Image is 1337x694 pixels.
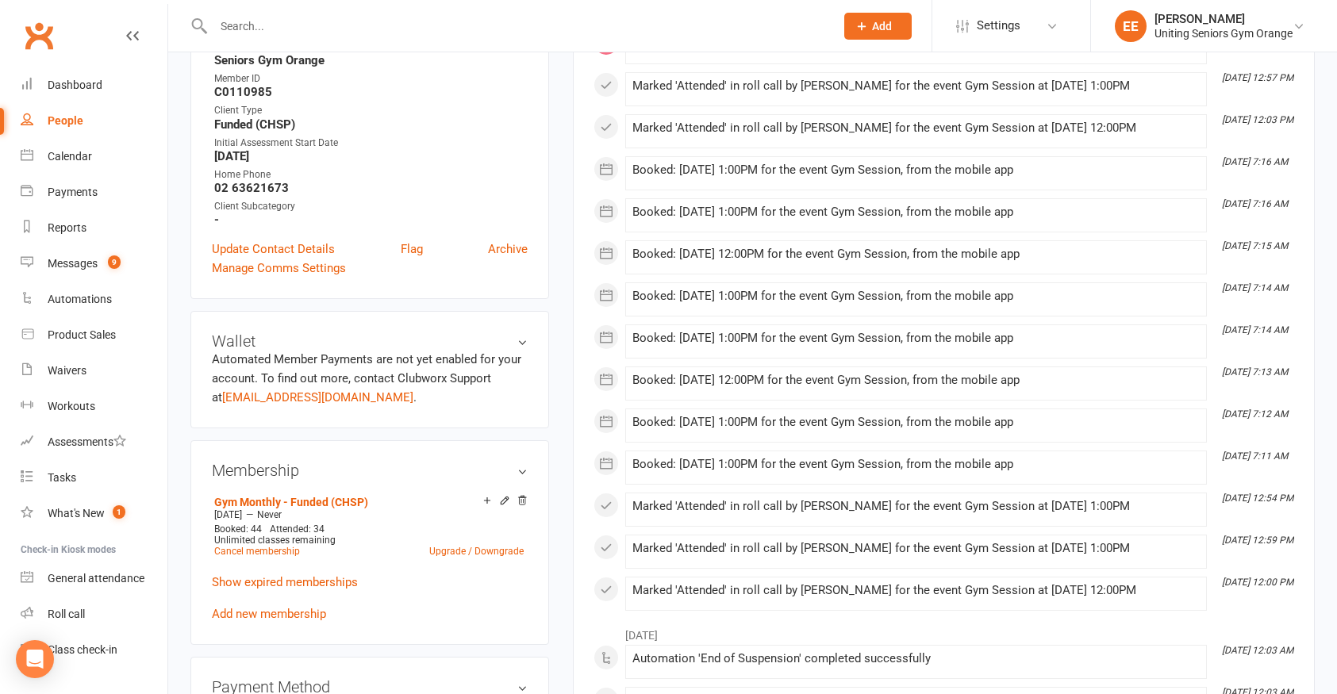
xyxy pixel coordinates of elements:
[270,523,325,535] span: Attended: 34
[1222,451,1288,462] i: [DATE] 7:11 AM
[214,53,528,67] strong: Seniors Gym Orange
[1222,577,1293,588] i: [DATE] 12:00 PM
[1222,493,1293,504] i: [DATE] 12:54 PM
[48,186,98,198] div: Payments
[1222,408,1288,420] i: [DATE] 7:12 AM
[212,575,358,589] a: Show expired memberships
[48,435,126,448] div: Assessments
[1155,12,1293,26] div: [PERSON_NAME]
[222,390,413,405] a: [EMAIL_ADDRESS][DOMAIN_NAME]
[214,213,528,227] strong: -
[21,317,167,353] a: Product Sales
[48,471,76,484] div: Tasks
[214,199,528,214] div: Client Subcategory
[113,505,125,519] span: 1
[48,221,86,234] div: Reports
[632,374,1200,387] div: Booked: [DATE] 12:00PM for the event Gym Session, from the mobile app
[632,332,1200,345] div: Booked: [DATE] 1:00PM for the event Gym Session, from the mobile app
[212,352,521,405] no-payment-system: Automated Member Payments are not yet enabled for your account. To find out more, contact Clubwor...
[1222,324,1288,335] i: [DATE] 7:14 AM
[257,509,282,520] span: Never
[488,240,528,259] a: Archive
[632,79,1200,93] div: Marked 'Attended' in roll call by [PERSON_NAME] for the event Gym Session at [DATE] 1:00PM
[214,117,528,132] strong: Funded (CHSP)
[21,460,167,496] a: Tasks
[21,496,167,531] a: What's New1
[1222,240,1288,251] i: [DATE] 7:15 AM
[212,462,528,479] h3: Membership
[1222,198,1288,209] i: [DATE] 7:16 AM
[212,240,335,259] a: Update Contact Details
[214,509,242,520] span: [DATE]
[48,507,105,520] div: What's New
[1222,114,1293,125] i: [DATE] 12:03 PM
[1222,645,1293,656] i: [DATE] 12:03 AM
[214,181,528,195] strong: 02 63621673
[21,389,167,424] a: Workouts
[48,114,83,127] div: People
[214,496,368,508] a: Gym Monthly - Funded (CHSP)
[214,85,528,99] strong: C0110985
[632,121,1200,135] div: Marked 'Attended' in roll call by [PERSON_NAME] for the event Gym Session at [DATE] 12:00PM
[212,259,346,278] a: Manage Comms Settings
[21,139,167,174] a: Calendar
[48,364,86,377] div: Waivers
[21,561,167,596] a: General attendance kiosk mode
[632,500,1200,513] div: Marked 'Attended' in roll call by [PERSON_NAME] for the event Gym Session at [DATE] 1:00PM
[844,13,912,40] button: Add
[632,163,1200,177] div: Booked: [DATE] 1:00PM for the event Gym Session, from the mobile app
[48,293,112,305] div: Automations
[632,542,1200,555] div: Marked 'Attended' in roll call by [PERSON_NAME] for the event Gym Session at [DATE] 1:00PM
[214,523,262,535] span: Booked: 44
[21,632,167,668] a: Class kiosk mode
[214,535,336,546] span: Unlimited classes remaining
[1222,72,1293,83] i: [DATE] 12:57 PM
[21,596,167,632] a: Roll call
[48,257,98,270] div: Messages
[632,205,1200,219] div: Booked: [DATE] 1:00PM for the event Gym Session, from the mobile app
[1155,26,1293,40] div: Uniting Seniors Gym Orange
[48,400,95,412] div: Workouts
[212,332,528,350] h3: Wallet
[632,416,1200,429] div: Booked: [DATE] 1:00PM for the event Gym Session, from the mobile app
[19,16,59,56] a: Clubworx
[48,150,92,163] div: Calendar
[212,607,326,621] a: Add new membership
[1222,156,1288,167] i: [DATE] 7:16 AM
[48,643,117,656] div: Class check-in
[48,608,85,620] div: Roll call
[214,103,528,118] div: Client Type
[632,652,1200,665] div: Automation 'End of Suspension' completed successfully
[214,546,300,557] a: Cancel membership
[48,328,116,341] div: Product Sales
[21,67,167,103] a: Dashboard
[429,546,524,557] a: Upgrade / Downgrade
[209,15,824,37] input: Search...
[401,240,423,259] a: Flag
[214,71,528,86] div: Member ID
[1222,282,1288,293] i: [DATE] 7:14 AM
[872,20,892,33] span: Add
[977,8,1020,44] span: Settings
[48,572,144,585] div: General attendance
[21,210,167,246] a: Reports
[21,424,167,460] a: Assessments
[16,640,54,678] div: Open Intercom Messenger
[21,103,167,139] a: People
[108,255,121,269] span: 9
[1222,535,1293,546] i: [DATE] 12:59 PM
[21,353,167,389] a: Waivers
[1115,10,1147,42] div: EE
[632,458,1200,471] div: Booked: [DATE] 1:00PM for the event Gym Session, from the mobile app
[594,619,1294,644] li: [DATE]
[632,584,1200,597] div: Marked 'Attended' in roll call by [PERSON_NAME] for the event Gym Session at [DATE] 12:00PM
[214,167,528,182] div: Home Phone
[21,282,167,317] a: Automations
[48,79,102,91] div: Dashboard
[21,174,167,210] a: Payments
[214,149,528,163] strong: [DATE]
[632,289,1200,303] div: Booked: [DATE] 1:00PM for the event Gym Session, from the mobile app
[632,247,1200,261] div: Booked: [DATE] 12:00PM for the event Gym Session, from the mobile app
[210,508,528,521] div: —
[214,136,528,151] div: Initial Assessment Start Date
